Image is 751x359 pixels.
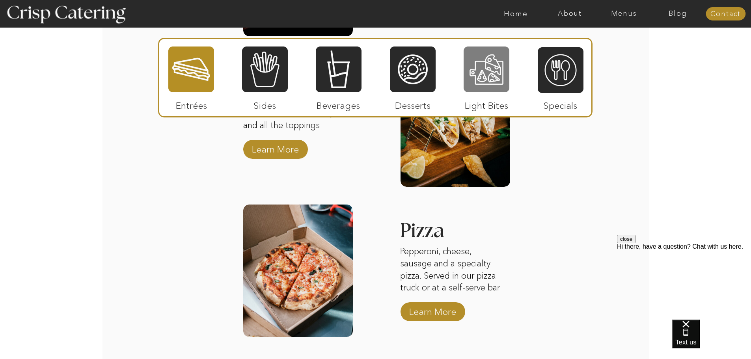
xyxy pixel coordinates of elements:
h3: Pizza [400,221,482,244]
p: Corn tortillas, chicken, pork, and all the toppings [243,107,353,145]
a: Blog [651,10,705,18]
a: Menus [597,10,651,18]
a: Contact [706,10,745,18]
p: Pepperoni, cheese, sausage and a specialty pizza. Served in our pizza truck or at a self-serve bar [400,246,505,294]
p: Sides [239,92,291,115]
a: Learn More [249,136,302,159]
a: About [543,10,597,18]
p: Specials [534,92,587,115]
iframe: podium webchat widget bubble [672,320,751,359]
a: Learn More [406,298,459,321]
a: Home [489,10,543,18]
p: Desserts [387,92,439,115]
p: Entrées [165,92,218,115]
p: Light Bites [460,92,513,115]
iframe: podium webchat widget prompt [617,235,751,329]
p: Beverages [312,92,365,115]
